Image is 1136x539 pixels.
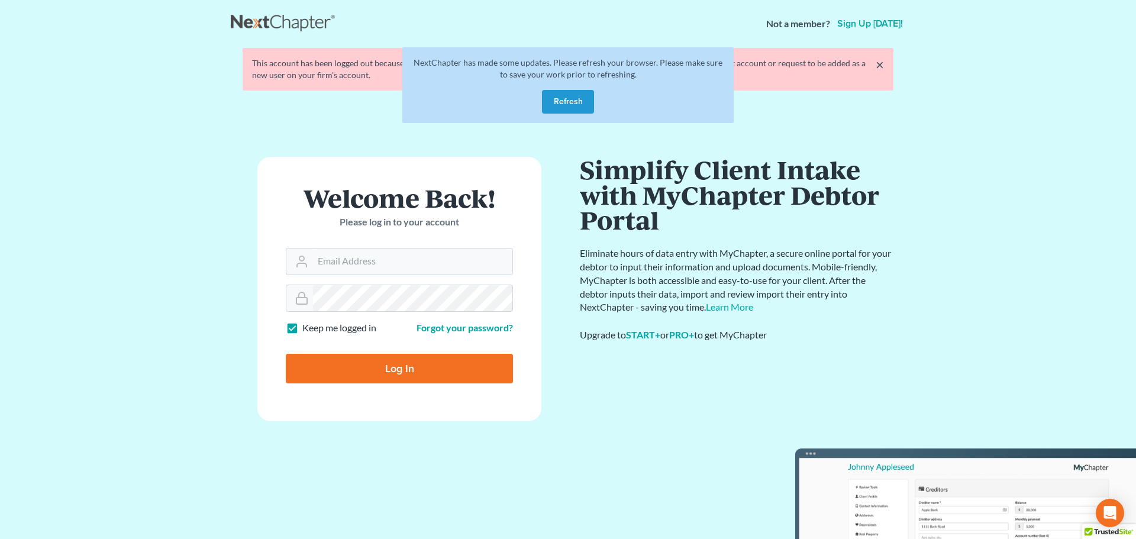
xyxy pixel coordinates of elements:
[876,57,884,72] a: ×
[669,329,694,340] a: PRO+
[580,328,893,342] div: Upgrade to or to get MyChapter
[706,301,753,312] a: Learn More
[542,90,594,114] button: Refresh
[252,57,884,81] div: This account has been logged out because someone new has initiated a new session with the same lo...
[286,354,513,383] input: Log In
[626,329,660,340] a: START+
[414,57,722,79] span: NextChapter has made some updates. Please refresh your browser. Please make sure to save your wor...
[580,247,893,314] p: Eliminate hours of data entry with MyChapter, a secure online portal for your debtor to input the...
[313,248,512,275] input: Email Address
[302,321,376,335] label: Keep me logged in
[580,157,893,233] h1: Simplify Client Intake with MyChapter Debtor Portal
[1096,499,1124,527] div: Open Intercom Messenger
[286,215,513,229] p: Please log in to your account
[286,185,513,211] h1: Welcome Back!
[766,17,830,31] strong: Not a member?
[417,322,513,333] a: Forgot your password?
[835,19,905,28] a: Sign up [DATE]!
